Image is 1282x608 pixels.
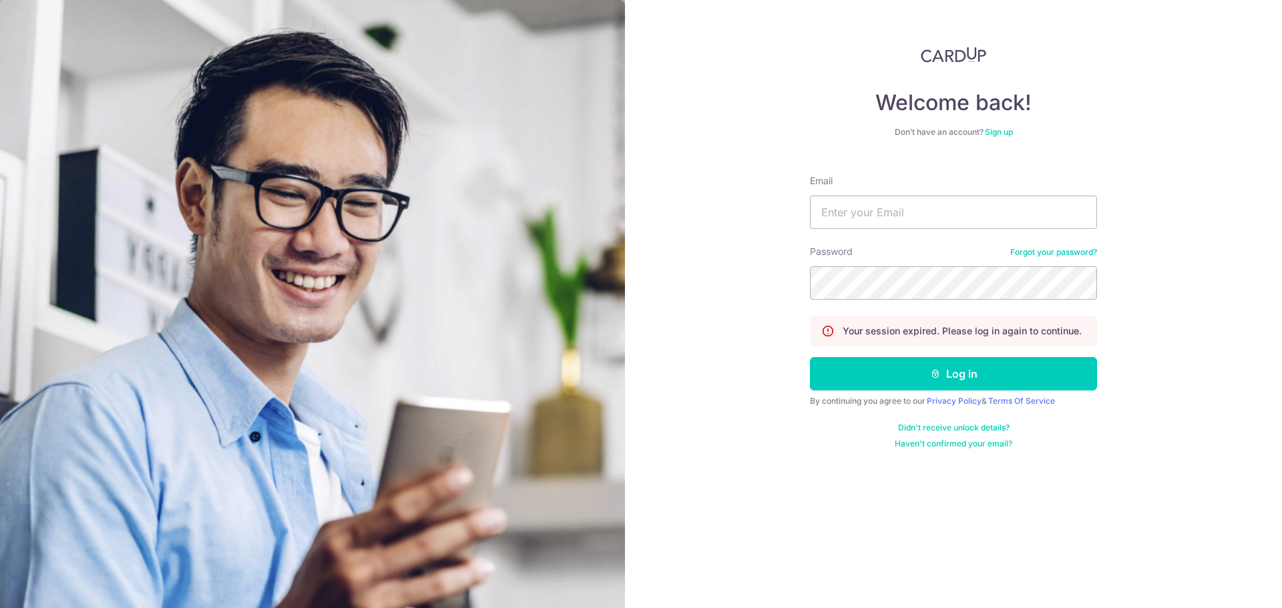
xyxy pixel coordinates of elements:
button: Log in [810,357,1097,390]
a: Haven't confirmed your email? [895,438,1012,449]
a: Sign up [985,127,1013,137]
input: Enter your Email [810,196,1097,229]
div: By continuing you agree to our & [810,396,1097,406]
a: Privacy Policy [927,396,982,406]
h4: Welcome back! [810,89,1097,116]
img: CardUp Logo [921,47,986,63]
p: Your session expired. Please log in again to continue. [843,324,1082,338]
a: Didn't receive unlock details? [898,422,1010,433]
a: Forgot your password? [1010,247,1097,258]
div: Don’t have an account? [810,127,1097,137]
label: Email [810,174,833,188]
a: Terms Of Service [988,396,1055,406]
label: Password [810,245,853,258]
